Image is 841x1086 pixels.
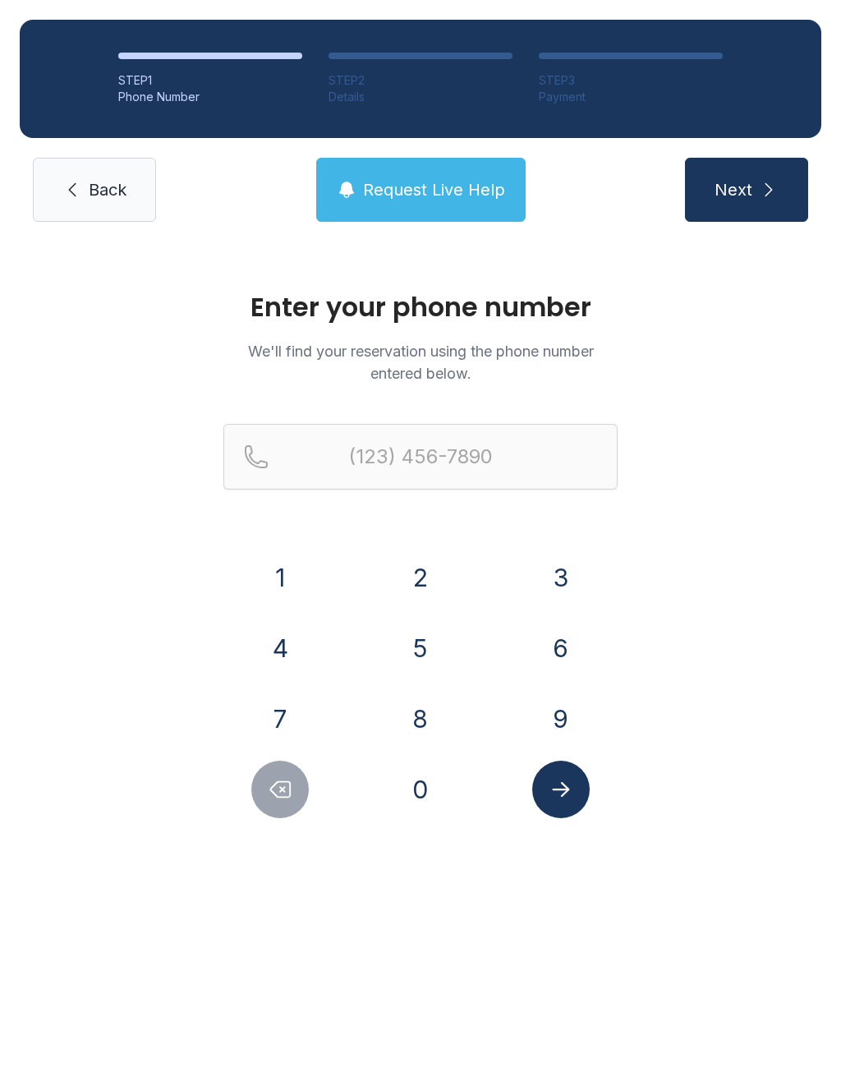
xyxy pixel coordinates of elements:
[532,761,590,818] button: Submit lookup form
[392,619,449,677] button: 5
[223,294,618,320] h1: Enter your phone number
[532,619,590,677] button: 6
[251,619,309,677] button: 4
[715,178,752,201] span: Next
[539,72,723,89] div: STEP 3
[329,72,512,89] div: STEP 2
[392,549,449,606] button: 2
[539,89,723,105] div: Payment
[532,690,590,748] button: 9
[118,72,302,89] div: STEP 1
[251,690,309,748] button: 7
[392,690,449,748] button: 8
[329,89,512,105] div: Details
[532,549,590,606] button: 3
[89,178,126,201] span: Back
[223,340,618,384] p: We'll find your reservation using the phone number entered below.
[251,549,309,606] button: 1
[118,89,302,105] div: Phone Number
[392,761,449,818] button: 0
[363,178,505,201] span: Request Live Help
[251,761,309,818] button: Delete number
[223,424,618,490] input: Reservation phone number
